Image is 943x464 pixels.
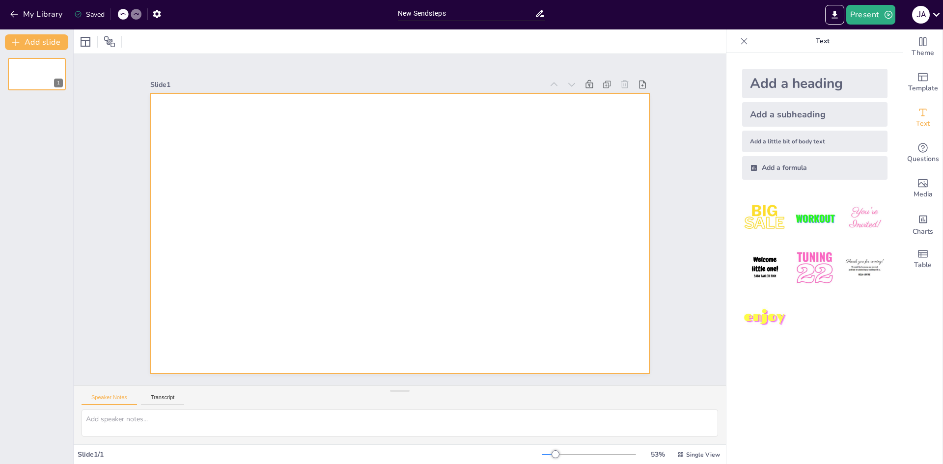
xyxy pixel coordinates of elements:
div: Get real-time input from your audience [903,136,943,171]
div: Add charts and graphs [903,206,943,242]
span: Table [914,260,932,271]
div: Layout [78,34,93,50]
button: Speaker Notes [82,394,137,405]
div: Slide 1 [166,55,557,105]
div: J A [912,6,930,24]
span: Position [104,36,115,48]
button: J A [912,5,930,25]
div: Add a little bit of body text [742,131,888,152]
img: 6.jpeg [842,245,888,291]
div: Add a table [903,242,943,277]
div: Add ready made slides [903,65,943,100]
button: My Library [7,6,67,22]
div: Add a subheading [742,102,888,127]
input: Insert title [398,6,535,21]
img: 4.jpeg [742,245,788,291]
span: Text [916,118,930,129]
img: 2.jpeg [792,195,837,241]
button: Export to PowerPoint [825,5,844,25]
span: Theme [912,48,934,58]
button: Add slide [5,34,68,50]
div: Slide 1 / 1 [78,450,542,459]
span: Questions [907,154,939,164]
img: 5.jpeg [792,245,837,291]
button: Transcript [141,394,185,405]
span: Single View [686,451,720,459]
div: Add images, graphics, shapes or video [903,171,943,206]
span: Charts [913,226,933,237]
img: 7.jpeg [742,295,788,341]
div: 1 [8,58,66,90]
div: Add text boxes [903,100,943,136]
div: Add a formula [742,156,888,180]
p: Text [752,29,893,53]
div: Change the overall theme [903,29,943,65]
button: Present [846,5,895,25]
div: Saved [74,10,105,19]
img: 3.jpeg [842,195,888,241]
div: Add a heading [742,69,888,98]
div: 53 % [646,450,669,459]
span: Template [908,83,938,94]
span: Media [914,189,933,200]
img: 1.jpeg [742,195,788,241]
div: 1 [54,79,63,87]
